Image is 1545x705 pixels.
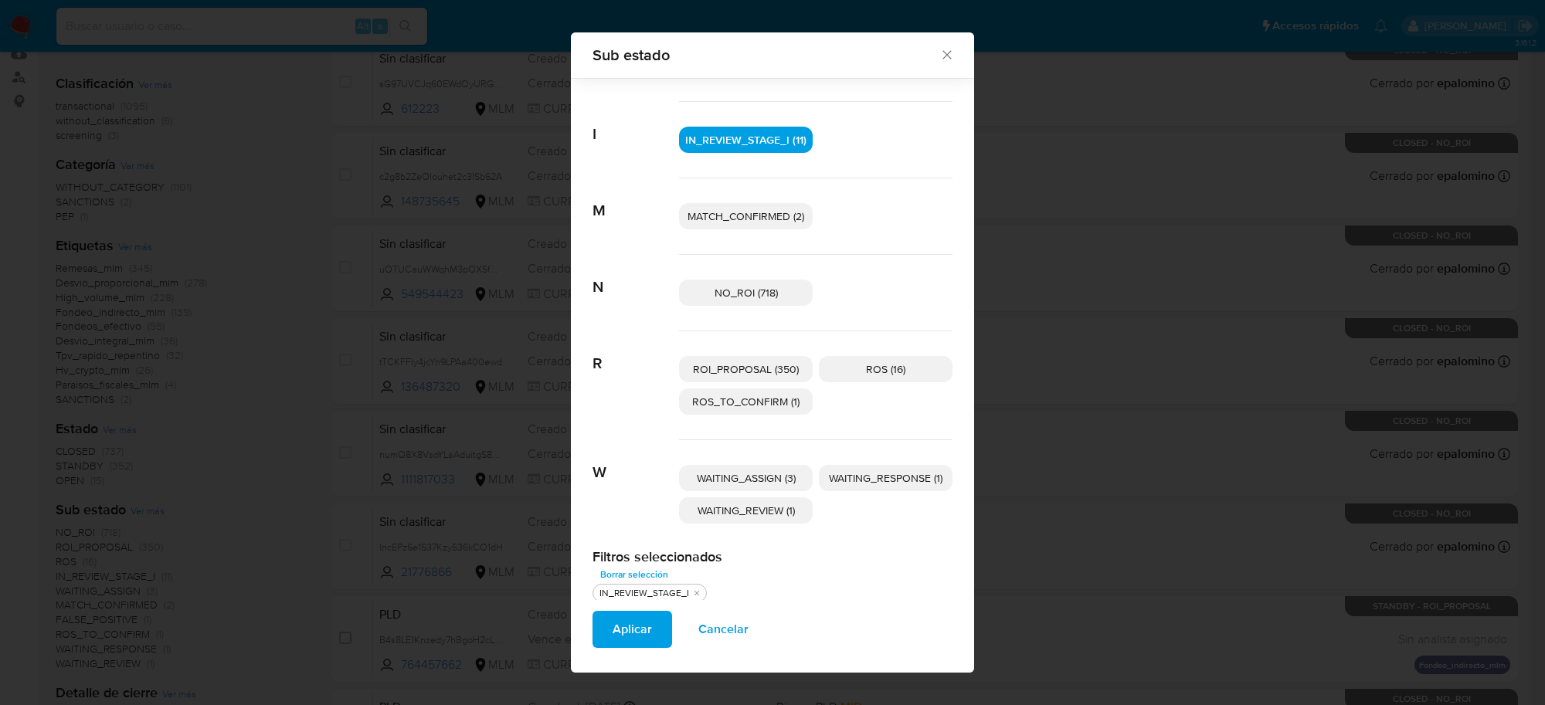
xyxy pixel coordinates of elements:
[593,255,679,297] span: N
[693,361,799,377] span: ROI_PROPOSAL (350)
[679,356,813,382] div: ROI_PROPOSAL (350)
[679,388,813,415] div: ROS_TO_CONFIRM (1)
[679,127,813,153] div: IN_REVIEW_STAGE_I (11)
[697,470,796,486] span: WAITING_ASSIGN (3)
[698,503,795,518] span: WAITING_REVIEW (1)
[613,612,652,646] span: Aplicar
[593,548,952,565] h2: Filtros seleccionados
[685,132,806,147] span: IN_REVIEW_STAGE_I (11)
[939,47,953,61] button: Cerrar
[715,285,778,300] span: NO_ROI (718)
[691,587,703,599] button: quitar IN_REVIEW_STAGE_I
[829,470,942,486] span: WAITING_RESPONSE (1)
[593,47,939,63] span: Sub estado
[679,203,813,229] div: MATCH_CONFIRMED (2)
[593,102,679,144] span: I
[679,465,813,491] div: WAITING_ASSIGN (3)
[593,440,679,482] span: W
[866,361,905,377] span: ROS (16)
[688,208,804,224] span: MATCH_CONFIRMED (2)
[678,611,769,648] button: Cancelar
[593,565,676,584] button: Borrar selección
[692,394,800,409] span: ROS_TO_CONFIRM (1)
[596,587,692,600] div: IN_REVIEW_STAGE_I
[593,178,679,220] span: M
[698,612,749,646] span: Cancelar
[819,356,952,382] div: ROS (16)
[593,611,672,648] button: Aplicar
[679,497,813,524] div: WAITING_REVIEW (1)
[679,280,813,306] div: NO_ROI (718)
[593,331,679,373] span: R
[819,465,952,491] div: WAITING_RESPONSE (1)
[600,567,668,582] span: Borrar selección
